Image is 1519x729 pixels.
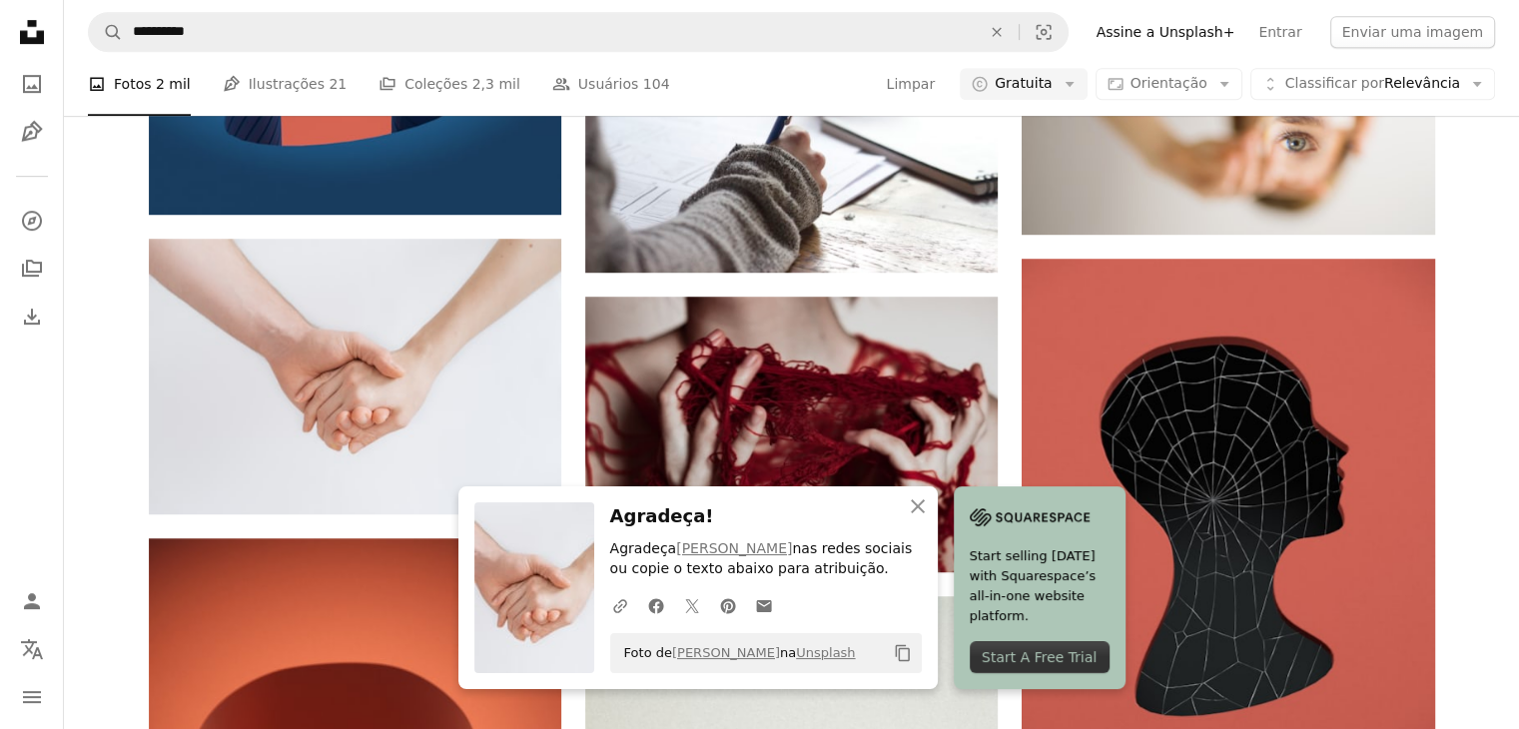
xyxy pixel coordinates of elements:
[960,68,1088,100] button: Gratuita
[1022,506,1434,524] a: uma máscara preta em um fundo vermelho
[329,73,347,95] span: 21
[672,645,780,660] a: [PERSON_NAME]
[886,68,937,100] button: Limpar
[674,585,710,625] a: Compartilhar no Twitter
[970,502,1090,532] img: file-1705255347840-230a6ab5bca9image
[149,239,561,514] img: mulher e homem de mãos dadas
[12,201,52,241] a: Explorar
[1096,68,1242,100] button: Orientação
[12,64,52,104] a: Fotos
[970,641,1110,673] div: Start A Free Trial
[149,367,561,385] a: mulher e homem de mãos dadas
[995,74,1053,94] span: Gratuita
[552,52,670,116] a: Usuários 104
[886,636,920,670] button: Copiar para a área de transferência
[12,12,52,56] a: Início — Unsplash
[1085,16,1247,48] a: Assine a Unsplash+
[88,12,1069,52] form: Pesquise conteúdo visual em todo o site
[1285,75,1384,91] span: Classificar por
[1285,74,1460,94] span: Relevância
[676,540,792,556] a: [PERSON_NAME]
[746,585,782,625] a: Compartilhar por e-mail
[12,629,52,669] button: Idioma
[975,13,1019,51] button: Limpar
[89,13,123,51] button: Pesquise na Unsplash
[643,73,670,95] span: 104
[610,502,922,531] h3: Agradeça!
[472,73,520,95] span: 2,3 mil
[12,297,52,337] a: Histórico de downloads
[1250,68,1495,100] button: Classificar porRelevância
[12,249,52,289] a: Coleções
[223,52,347,116] a: Ilustrações 21
[638,585,674,625] a: Compartilhar no Facebook
[585,297,998,571] img: Uma mulher usando um lenço vermelho em volta do pescoço
[1131,75,1207,91] span: Orientação
[1020,13,1068,51] button: Pesquisa visual
[614,637,856,669] span: Foto de na
[12,677,52,717] button: Menu
[585,425,998,443] a: Uma mulher usando um lenço vermelho em volta do pescoço
[954,486,1126,689] a: Start selling [DATE] with Squarespace’s all-in-one website platform.Start A Free Trial
[610,539,922,579] p: Agradeça nas redes sociais ou copie o texto abaixo para atribuição.
[1330,16,1495,48] button: Enviar uma imagem
[1246,16,1313,48] a: Entrar
[710,585,746,625] a: Compartilhar no Pinterest
[970,546,1110,626] span: Start selling [DATE] with Squarespace’s all-in-one website platform.
[796,645,855,660] a: Unsplash
[12,581,52,621] a: Entrar / Cadastrar-se
[585,126,998,144] a: pessoa escrevendo na mesa de madeira marrom perto da caneca de cerâmica branca
[12,112,52,152] a: Ilustrações
[379,52,520,116] a: Coleções 2,3 mil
